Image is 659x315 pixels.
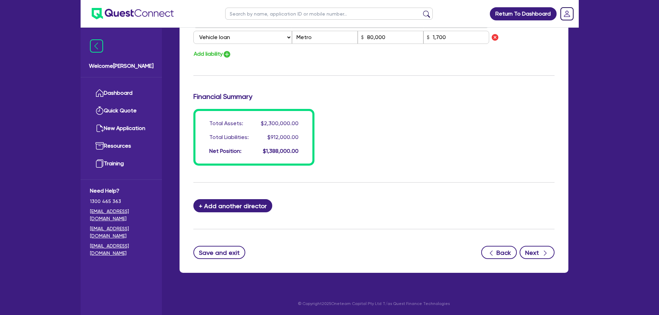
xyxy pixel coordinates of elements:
[292,31,358,44] input: Lender Name
[225,8,433,20] input: Search by name, application ID or mobile number...
[490,7,557,20] a: Return To Dashboard
[491,33,499,41] img: icon remove asset liability
[90,102,153,120] a: Quick Quote
[193,92,555,101] h3: Financial Summary
[209,147,241,155] div: Net Position:
[267,134,299,140] span: $912,000.00
[90,120,153,137] a: New Application
[263,148,299,154] span: $1,388,000.00
[261,120,299,127] span: $2,300,000.00
[193,49,231,59] button: Add liability
[209,119,243,128] div: Total Assets:
[90,137,153,155] a: Resources
[223,50,231,58] img: icon-add
[95,124,104,132] img: new-application
[90,187,153,195] span: Need Help?
[90,39,103,53] img: icon-menu-close
[193,199,273,212] button: + Add another director
[423,31,489,44] input: Monthly Repayment
[209,133,249,141] div: Total Liabilities:
[175,300,573,307] p: © Copyright 2025 Oneteam Capital Pty Ltd T/as Quest Finance Technologies
[358,31,423,44] input: Balance / Credit Limit
[481,246,517,259] button: Back
[90,198,153,205] span: 1300 465 363
[558,5,576,23] a: Dropdown toggle
[95,106,104,115] img: quick-quote
[520,246,555,259] button: Next
[90,155,153,173] a: Training
[90,84,153,102] a: Dashboard
[95,159,104,168] img: training
[90,242,153,257] a: [EMAIL_ADDRESS][DOMAIN_NAME]
[92,8,174,19] img: quest-connect-logo-blue
[90,208,153,222] a: [EMAIL_ADDRESS][DOMAIN_NAME]
[90,225,153,240] a: [EMAIL_ADDRESS][DOMAIN_NAME]
[193,246,246,259] button: Save and exit
[89,62,154,70] span: Welcome [PERSON_NAME]
[95,142,104,150] img: resources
